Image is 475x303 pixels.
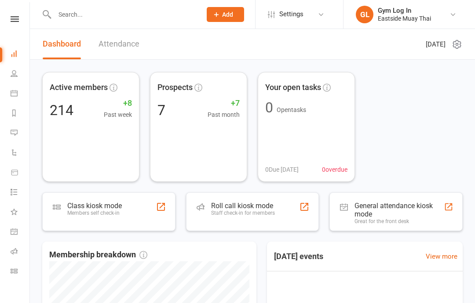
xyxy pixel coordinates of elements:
[265,165,299,174] span: 0 Due [DATE]
[11,242,30,262] a: Roll call kiosk mode
[11,104,30,124] a: Reports
[52,8,195,21] input: Search...
[43,29,81,59] a: Dashboard
[222,11,233,18] span: Add
[356,6,373,23] div: GL
[208,110,240,119] span: Past month
[49,249,147,261] span: Membership breakdown
[211,202,275,210] div: Roll call kiosk mode
[11,203,30,223] a: What's New
[354,218,444,224] div: Great for the front desk
[99,29,139,59] a: Attendance
[265,101,273,115] div: 0
[279,4,303,24] span: Settings
[50,81,108,94] span: Active members
[11,262,30,282] a: Class kiosk mode
[67,210,122,216] div: Members self check-in
[208,97,240,110] span: +7
[11,84,30,104] a: Calendar
[322,165,347,174] span: 0 overdue
[157,103,165,117] div: 7
[277,106,306,113] span: Open tasks
[426,39,446,50] span: [DATE]
[11,163,30,183] a: Product Sales
[378,14,431,22] div: Eastside Muay Thai
[11,45,30,65] a: Dashboard
[378,7,431,14] div: Gym Log In
[265,81,321,94] span: Your open tasks
[104,97,132,110] span: +8
[207,7,244,22] button: Add
[211,210,275,216] div: Staff check-in for members
[354,202,444,218] div: General attendance kiosk mode
[50,103,73,117] div: 214
[104,110,132,119] span: Past week
[267,249,330,264] h3: [DATE] events
[67,202,122,210] div: Class kiosk mode
[11,223,30,242] a: General attendance kiosk mode
[11,65,30,84] a: People
[157,81,193,94] span: Prospects
[426,251,457,262] a: View more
